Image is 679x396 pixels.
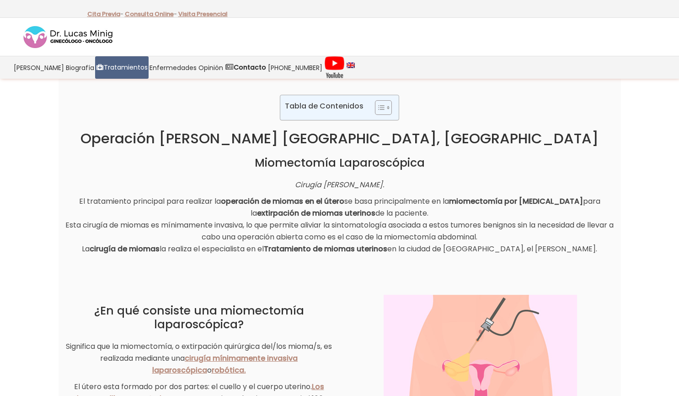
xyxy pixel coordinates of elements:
[125,8,177,20] p: -
[65,130,614,147] h1: Operación [PERSON_NAME] [GEOGRAPHIC_DATA], [GEOGRAPHIC_DATA]
[295,179,384,190] em: Cirugía [PERSON_NAME].
[149,56,198,79] a: Enfermedades
[178,10,228,18] a: Visita Presencial
[150,62,197,73] span: Enfermedades
[65,341,333,376] p: Significa que la miomectomía, o extirpación quirúrgica del/los mioma/s, es realizada mediante una o
[152,353,298,375] a: cirugía mínimamente invasiva laparoscópica
[268,62,322,73] span: [PHONE_NUMBER]
[65,304,333,331] h2: ¿En qué consiste una miomectomía laparoscópica?
[87,10,120,18] a: Cita Previa
[66,62,94,73] span: Biografía
[346,56,356,79] a: language english
[267,56,323,79] a: [PHONE_NUMBER]
[212,365,246,375] a: robótica.
[104,62,148,73] span: Tratamientos
[257,208,375,218] strong: extirpación de miomas uterinos
[13,56,65,79] a: [PERSON_NAME]
[224,56,267,79] a: Contacto
[95,56,149,79] a: Tratamientos
[368,100,390,115] a: Toggle Table of Content
[285,101,364,111] p: Tabla de Contenidos
[264,244,387,254] strong: Tratamiento de miomas uterinos
[65,195,614,255] p: El tratamiento principal para realizar la se basa principalmente en la para la de la paciente. Es...
[87,8,123,20] p: -
[65,156,614,170] h2: Miomectomía Laparoscópica
[323,56,346,79] a: Videos Youtube Ginecología
[125,10,174,18] a: Consulta Online
[198,56,224,79] a: Opinión
[234,63,266,72] strong: Contacto
[347,62,355,68] img: language english
[221,196,344,206] strong: operación de miomas en el útero
[65,56,95,79] a: Biografía
[198,62,223,73] span: Opinión
[90,244,160,254] strong: cirugía de miomas
[14,62,64,73] span: [PERSON_NAME]
[449,196,583,206] strong: miomectomía por [MEDICAL_DATA]
[324,56,345,79] img: Videos Youtube Ginecología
